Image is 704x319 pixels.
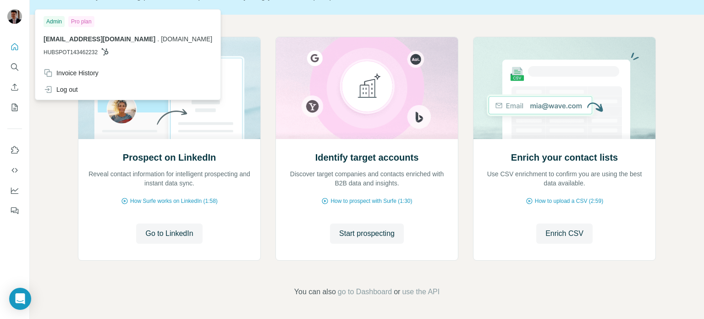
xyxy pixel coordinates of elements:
button: Use Surfe on LinkedIn [7,142,22,158]
h2: Enrich your contact lists [511,151,618,164]
p: Reveal contact information for intelligent prospecting and instant data sync. [88,169,251,188]
button: My lists [7,99,22,116]
span: How Surfe works on LinkedIn (1:58) [130,197,218,205]
span: [EMAIL_ADDRESS][DOMAIN_NAME] [44,35,155,43]
button: Quick start [7,39,22,55]
span: How to prospect with Surfe (1:30) [330,197,412,205]
p: Discover target companies and contacts enriched with B2B data and insights. [285,169,449,188]
button: Dashboard [7,182,22,199]
button: Enrich CSV [536,224,593,244]
button: go to Dashboard [338,286,392,297]
p: Use CSV enrichment to confirm you are using the best data available. [483,169,646,188]
div: Admin [44,16,65,27]
span: How to upload a CSV (2:59) [535,197,603,205]
button: Feedback [7,202,22,219]
span: Go to LinkedIn [145,228,193,239]
img: Avatar [7,9,22,24]
h2: Identify target accounts [315,151,419,164]
span: You can also [294,286,336,297]
img: Identify target accounts [275,37,458,139]
span: . [157,35,159,43]
div: Pro plan [68,16,94,27]
h2: Prospect on LinkedIn [123,151,216,164]
button: Enrich CSV [7,79,22,95]
button: Use Surfe API [7,162,22,179]
div: Invoice History [44,68,99,78]
span: [DOMAIN_NAME] [161,35,212,43]
div: Log out [44,85,78,94]
button: Start prospecting [330,224,404,244]
span: HUBSPOT143462232 [44,48,98,56]
span: or [394,286,400,297]
div: Open Intercom Messenger [9,288,31,310]
span: Enrich CSV [545,228,583,239]
button: Go to LinkedIn [136,224,202,244]
button: use the API [402,286,440,297]
span: Start prospecting [339,228,395,239]
button: Search [7,59,22,75]
img: Enrich your contact lists [473,37,656,139]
